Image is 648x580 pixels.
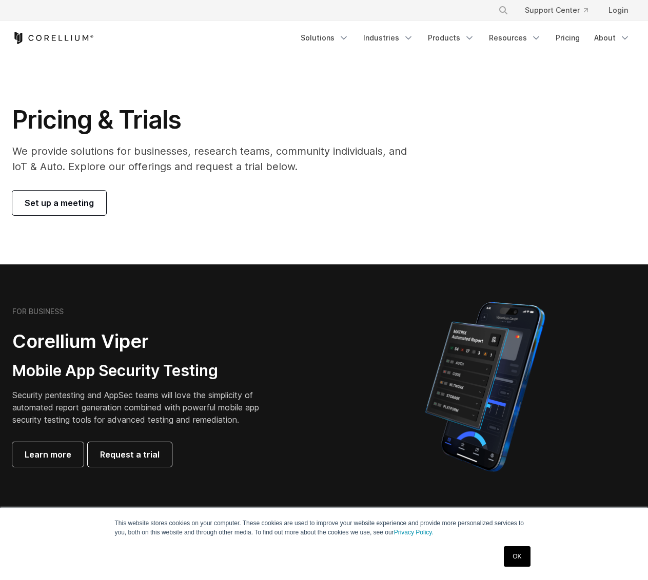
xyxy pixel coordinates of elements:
[486,1,636,19] div: Navigation Menu
[115,519,534,537] p: This website stores cookies on your computer. These cookies are used to improve your website expe...
[12,442,84,467] a: Learn more
[88,442,172,467] a: Request a trial
[422,29,481,47] a: Products
[294,29,355,47] a: Solutions
[408,297,562,477] img: Corellium MATRIX automated report on iPhone showing app vulnerability test results across securit...
[25,448,71,461] span: Learn more
[588,29,636,47] a: About
[483,29,547,47] a: Resources
[12,307,64,316] h6: FOR BUSINESS
[549,29,586,47] a: Pricing
[12,389,275,426] p: Security pentesting and AppSec teams will love the simplicity of automated report generation comb...
[25,197,94,209] span: Set up a meeting
[357,29,420,47] a: Industries
[517,1,596,19] a: Support Center
[12,330,275,353] h2: Corellium Viper
[294,29,636,47] div: Navigation Menu
[12,143,421,174] p: We provide solutions for businesses, research teams, community individuals, and IoT & Auto. Explo...
[12,191,106,215] a: Set up a meeting
[12,105,421,135] h1: Pricing & Trials
[600,1,636,19] a: Login
[12,361,275,381] h3: Mobile App Security Testing
[504,546,530,567] a: OK
[100,448,160,461] span: Request a trial
[494,1,513,19] button: Search
[12,32,94,44] a: Corellium Home
[394,529,434,536] a: Privacy Policy.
